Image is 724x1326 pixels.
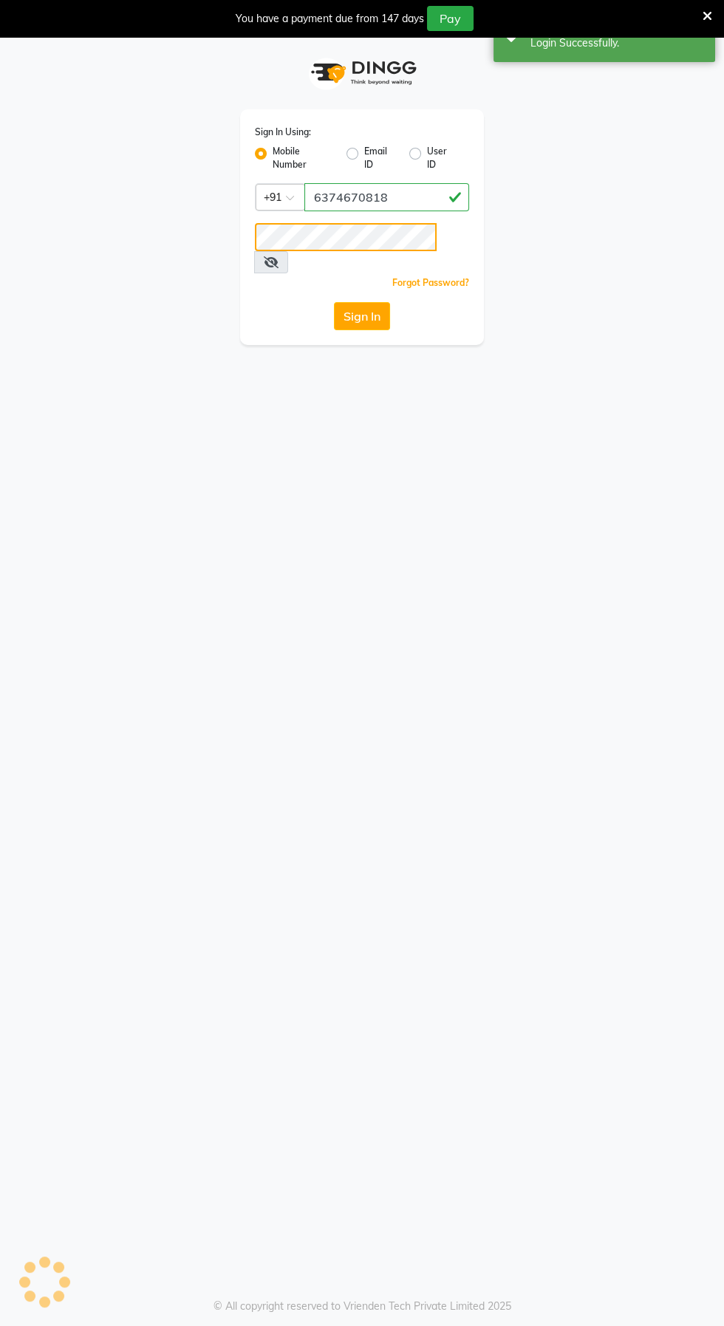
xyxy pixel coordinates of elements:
[304,183,469,211] input: Username
[303,51,421,95] img: logo1.svg
[427,6,474,31] button: Pay
[255,223,437,251] input: Username
[255,126,311,139] label: Sign In Using:
[236,11,424,27] div: You have a payment due from 147 days
[364,145,397,171] label: Email ID
[427,145,457,171] label: User ID
[334,302,390,330] button: Sign In
[530,35,704,51] div: Login Successfully.
[392,277,469,288] a: Forgot Password?
[273,145,335,171] label: Mobile Number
